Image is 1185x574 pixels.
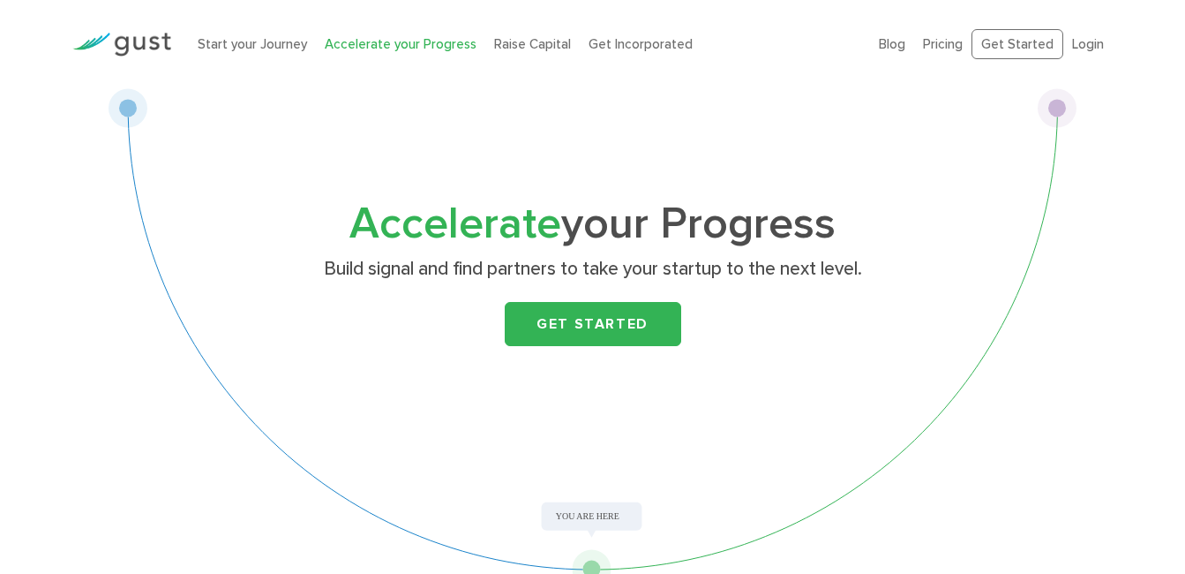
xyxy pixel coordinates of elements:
[198,36,307,52] a: Start your Journey
[971,29,1063,60] a: Get Started
[72,33,171,57] img: Gust Logo
[251,257,934,282] p: Build signal and find partners to take your startup to the next level.
[494,36,571,52] a: Raise Capital
[1072,36,1104,52] a: Login
[505,302,681,346] a: Get Started
[923,36,963,52] a: Pricing
[349,198,561,250] span: Accelerate
[325,36,476,52] a: Accelerate your Progress
[879,36,905,52] a: Blog
[244,204,941,245] h1: your Progress
[589,36,693,52] a: Get Incorporated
